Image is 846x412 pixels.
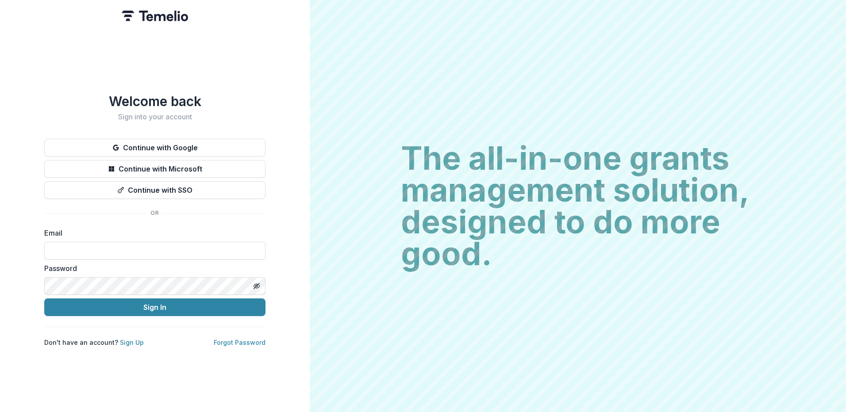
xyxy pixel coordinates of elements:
button: Sign In [44,298,265,316]
button: Continue with Microsoft [44,160,265,178]
label: Email [44,228,260,238]
button: Continue with Google [44,139,265,156]
h2: Sign into your account [44,113,265,121]
p: Don't have an account? [44,338,144,347]
img: Temelio [122,11,188,21]
button: Toggle password visibility [250,279,264,293]
button: Continue with SSO [44,181,265,199]
a: Sign Up [120,339,144,346]
a: Forgot Password [214,339,265,346]
h1: Welcome back [44,93,265,109]
label: Password [44,263,260,274]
